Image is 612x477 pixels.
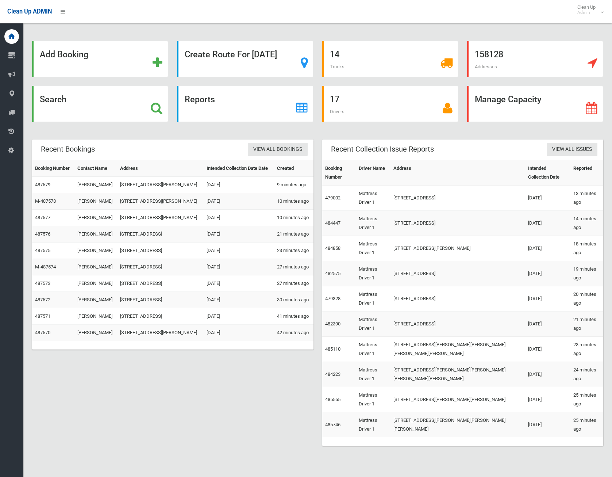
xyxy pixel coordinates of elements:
a: 487573 [35,281,50,286]
td: [DATE] [525,412,570,438]
td: 14 minutes ago [570,211,603,236]
td: 21 minutes ago [570,312,603,337]
td: [DATE] [525,186,570,211]
th: Created [274,160,313,177]
span: Clean Up ADMIN [7,8,52,15]
a: 479328 [325,296,340,301]
a: Search [32,86,168,122]
td: [STREET_ADDRESS] [117,259,204,275]
td: Mattress Driver 1 [356,337,391,362]
td: [STREET_ADDRESS][PERSON_NAME][PERSON_NAME][PERSON_NAME][PERSON_NAME] [390,337,525,362]
a: 487570 [35,330,50,335]
td: [STREET_ADDRESS] [117,275,204,292]
td: [DATE] [525,211,570,236]
td: [DATE] [525,312,570,337]
header: Recent Bookings [32,142,104,156]
td: [STREET_ADDRESS] [390,286,525,312]
td: 27 minutes ago [274,259,313,275]
td: [STREET_ADDRESS][PERSON_NAME] [117,177,204,193]
td: [DATE] [525,261,570,286]
a: 487577 [35,215,50,220]
a: Manage Capacity [467,86,603,122]
a: 479002 [325,195,340,201]
td: [STREET_ADDRESS] [390,312,525,337]
td: [STREET_ADDRESS] [117,292,204,308]
td: 20 minutes ago [570,286,603,312]
strong: 14 [330,49,339,60]
td: [STREET_ADDRESS][PERSON_NAME][PERSON_NAME][PERSON_NAME][PERSON_NAME] [390,362,525,387]
a: 487571 [35,313,50,319]
td: [STREET_ADDRESS][PERSON_NAME][PERSON_NAME] [390,387,525,412]
td: [DATE] [525,362,570,387]
td: Mattress Driver 1 [356,286,391,312]
td: 24 minutes ago [570,362,603,387]
td: [STREET_ADDRESS] [117,308,204,325]
td: [STREET_ADDRESS] [390,261,525,286]
td: [DATE] [204,210,274,226]
th: Intended Collection Date Date [204,160,274,177]
th: Driver Name [356,160,391,186]
a: 17 Drivers [322,86,458,122]
td: 23 minutes ago [274,243,313,259]
span: Clean Up [574,4,603,15]
td: 9 minutes ago [274,177,313,193]
a: View All Bookings [248,143,308,156]
td: [DATE] [204,325,274,341]
td: [DATE] [204,275,274,292]
span: Addresses [475,64,497,69]
th: Address [390,160,525,186]
span: Trucks [330,64,345,69]
td: [DATE] [525,236,570,261]
td: [DATE] [204,193,274,210]
td: 30 minutes ago [274,292,313,308]
td: [STREET_ADDRESS][PERSON_NAME] [390,236,525,261]
strong: Search [40,94,66,104]
td: [PERSON_NAME] [74,292,117,308]
a: 487576 [35,231,50,237]
td: [PERSON_NAME] [74,325,117,341]
a: 482575 [325,271,340,276]
td: [STREET_ADDRESS][PERSON_NAME] [117,210,204,226]
td: [DATE] [204,292,274,308]
a: 484223 [325,371,340,377]
td: [PERSON_NAME] [74,243,117,259]
td: [DATE] [525,286,570,312]
a: 487572 [35,297,50,302]
a: 485110 [325,346,340,352]
strong: Reports [185,94,215,104]
td: 23 minutes ago [570,337,603,362]
strong: Manage Capacity [475,94,541,104]
td: [PERSON_NAME] [74,259,117,275]
a: 484447 [325,220,340,226]
td: Mattress Driver 1 [356,312,391,337]
td: 27 minutes ago [274,275,313,292]
td: [PERSON_NAME] [74,210,117,226]
a: M-487574 [35,264,56,270]
a: Create Route For [DATE] [177,41,313,77]
a: 487575 [35,248,50,253]
a: Add Booking [32,41,168,77]
td: [STREET_ADDRESS] [117,243,204,259]
td: Mattress Driver 1 [356,387,391,412]
td: [DATE] [204,259,274,275]
a: 482390 [325,321,340,327]
td: [DATE] [525,387,570,412]
a: Reports [177,86,313,122]
td: 19 minutes ago [570,261,603,286]
td: [DATE] [204,177,274,193]
td: 25 minutes ago [570,412,603,438]
td: Mattress Driver 1 [356,211,391,236]
td: [STREET_ADDRESS][PERSON_NAME][PERSON_NAME][PERSON_NAME] [390,412,525,438]
td: [STREET_ADDRESS][PERSON_NAME] [117,193,204,210]
strong: Add Booking [40,49,88,60]
td: 13 minutes ago [570,186,603,211]
td: [PERSON_NAME] [74,308,117,325]
td: 10 minutes ago [274,193,313,210]
td: [DATE] [204,226,274,243]
a: 484858 [325,245,340,251]
td: 18 minutes ago [570,236,603,261]
td: [STREET_ADDRESS] [390,186,525,211]
a: 485746 [325,422,340,427]
td: [PERSON_NAME] [74,275,117,292]
td: [STREET_ADDRESS] [390,211,525,236]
